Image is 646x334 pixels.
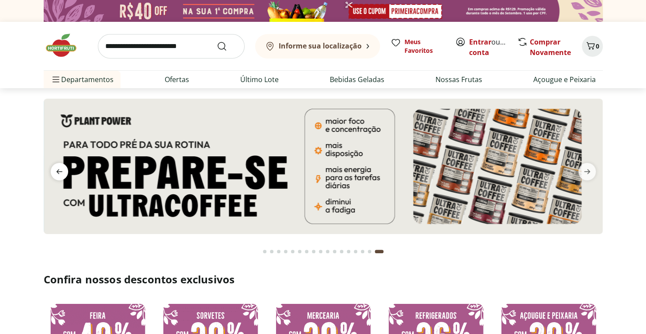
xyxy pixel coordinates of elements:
span: Meus Favoritos [404,38,445,55]
a: Entrar [469,37,491,47]
button: Go to page 15 from fs-carousel [359,241,366,262]
button: Submit Search [217,41,238,52]
a: Ofertas [165,74,189,85]
a: Criar conta [469,37,517,57]
button: Go to page 12 from fs-carousel [338,241,345,262]
button: previous [44,163,75,180]
span: Departamentos [51,69,114,90]
a: Comprar Novamente [530,37,571,57]
a: Nossas Frutas [435,74,482,85]
button: Current page from fs-carousel [373,241,385,262]
a: Último Lote [240,74,279,85]
a: Bebidas Geladas [330,74,384,85]
button: Go to page 9 from fs-carousel [317,241,324,262]
button: Go to page 6 from fs-carousel [296,241,303,262]
b: Informe sua localização [279,41,362,51]
a: Açougue e Peixaria [533,74,596,85]
button: Go to page 10 from fs-carousel [324,241,331,262]
button: Go to page 14 from fs-carousel [352,241,359,262]
a: Meus Favoritos [390,38,445,55]
button: Go to page 5 from fs-carousel [289,241,296,262]
button: Carrinho [582,36,603,57]
span: 0 [596,42,599,50]
button: next [571,163,603,180]
span: ou [469,37,508,58]
button: Go to page 1 from fs-carousel [261,241,268,262]
button: Go to page 7 from fs-carousel [303,241,310,262]
img: Hortifruti [44,32,87,59]
button: Go to page 3 from fs-carousel [275,241,282,262]
button: Go to page 4 from fs-carousel [282,241,289,262]
h2: Confira nossos descontos exclusivos [44,272,603,286]
button: Informe sua localização [255,34,380,59]
button: Go to page 2 from fs-carousel [268,241,275,262]
button: Go to page 16 from fs-carousel [366,241,373,262]
button: Go to page 8 from fs-carousel [310,241,317,262]
button: Go to page 11 from fs-carousel [331,241,338,262]
input: search [98,34,245,59]
img: 3 corações [44,99,603,234]
button: Menu [51,69,61,90]
button: Go to page 13 from fs-carousel [345,241,352,262]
